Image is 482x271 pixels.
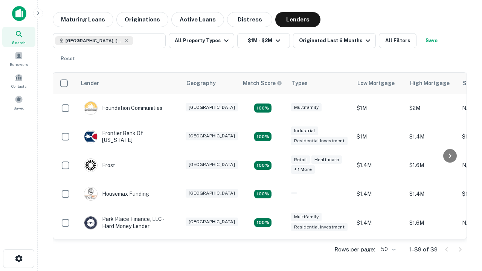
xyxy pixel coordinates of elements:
button: Lenders [275,12,320,27]
span: Saved [14,105,24,111]
td: $1.4M [353,208,406,237]
div: + 1 more [291,165,315,174]
div: Frontier Bank Of [US_STATE] [84,130,174,143]
th: Capitalize uses an advanced AI algorithm to match your search with the best lender. The match sco... [238,73,287,94]
th: Low Mortgage [353,73,406,94]
iframe: Chat Widget [444,187,482,223]
td: $1.6M [406,151,458,180]
a: Contacts [2,70,35,91]
button: All Filters [379,33,416,48]
div: Housemax Funding [84,187,149,201]
div: [GEOGRAPHIC_DATA] [186,160,238,169]
button: All Property Types [169,33,234,48]
div: Matching Properties: 4, hasApolloMatch: undefined [254,218,272,227]
h6: Match Score [243,79,281,87]
div: Multifamily [291,103,322,112]
div: Low Mortgage [357,79,395,88]
span: Contacts [11,83,26,89]
td: $2M [406,94,458,122]
img: picture [84,130,97,143]
span: Borrowers [10,61,28,67]
div: [GEOGRAPHIC_DATA] [186,218,238,226]
img: capitalize-icon.png [12,6,26,21]
div: Matching Properties: 4, hasApolloMatch: undefined [254,190,272,199]
div: Lender [81,79,99,88]
button: Reset [56,51,80,66]
td: $1M [353,122,406,151]
p: Rows per page: [334,245,375,254]
button: Save your search to get updates of matches that match your search criteria. [419,33,444,48]
div: Retail [291,155,310,164]
div: 50 [378,244,397,255]
div: Capitalize uses an advanced AI algorithm to match your search with the best lender. The match sco... [243,79,282,87]
td: $1.4M [406,180,458,208]
div: Matching Properties: 4, hasApolloMatch: undefined [254,132,272,141]
td: $1.6M [406,208,458,237]
a: Borrowers [2,49,35,69]
button: Active Loans [171,12,224,27]
div: Park Place Finance, LLC - Hard Money Lender [84,216,174,229]
div: Healthcare [311,155,342,164]
th: Types [287,73,353,94]
img: picture [84,187,97,200]
div: [GEOGRAPHIC_DATA] [186,132,238,140]
span: [GEOGRAPHIC_DATA], [GEOGRAPHIC_DATA], [GEOGRAPHIC_DATA] [66,37,122,44]
button: $1M - $2M [237,33,290,48]
button: Originated Last 6 Months [293,33,376,48]
td: $1M [353,94,406,122]
div: Geography [186,79,216,88]
td: $1.4M [406,122,458,151]
button: Distress [227,12,272,27]
div: Industrial [291,126,318,135]
div: Foundation Communities [84,101,162,115]
div: [GEOGRAPHIC_DATA] [186,103,238,112]
p: 1–39 of 39 [409,245,438,254]
img: picture [84,216,97,229]
th: Lender [76,73,182,94]
img: picture [84,102,97,114]
button: Maturing Loans [53,12,113,27]
div: Residential Investment [291,137,348,145]
div: Multifamily [291,213,322,221]
a: Saved [2,92,35,113]
img: picture [84,159,97,172]
button: Originations [116,12,168,27]
div: Matching Properties: 4, hasApolloMatch: undefined [254,161,272,170]
th: Geography [182,73,238,94]
div: Originated Last 6 Months [299,36,372,45]
div: Residential Investment [291,223,348,231]
td: $1.4M [353,151,406,180]
div: Types [292,79,308,88]
th: High Mortgage [406,73,458,94]
td: $1.4M [353,180,406,208]
div: Frost [84,158,115,172]
div: [GEOGRAPHIC_DATA] [186,189,238,198]
div: Matching Properties: 4, hasApolloMatch: undefined [254,104,272,113]
span: Search [12,40,26,46]
a: Search [2,27,35,47]
div: High Mortgage [410,79,450,88]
